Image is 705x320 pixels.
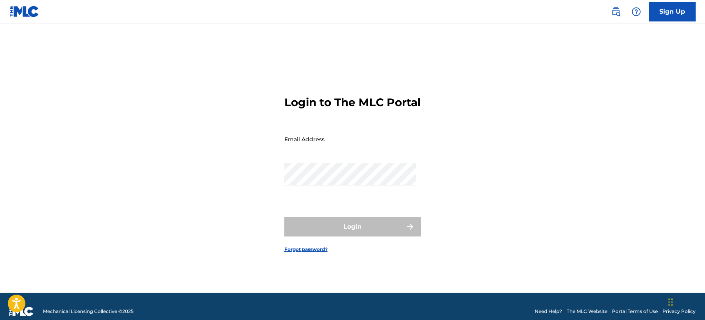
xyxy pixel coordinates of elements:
[611,7,621,16] img: search
[612,308,658,315] a: Portal Terms of Use
[9,307,34,316] img: logo
[567,308,607,315] a: The MLC Website
[608,4,624,20] a: Public Search
[662,308,696,315] a: Privacy Policy
[284,246,328,253] a: Forgot password?
[649,2,696,21] a: Sign Up
[535,308,562,315] a: Need Help?
[632,7,641,16] img: help
[43,308,134,315] span: Mechanical Licensing Collective © 2025
[9,6,39,17] img: MLC Logo
[668,290,673,314] div: Drag
[628,4,644,20] div: Help
[284,96,421,109] h3: Login to The MLC Portal
[666,283,705,320] iframe: Chat Widget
